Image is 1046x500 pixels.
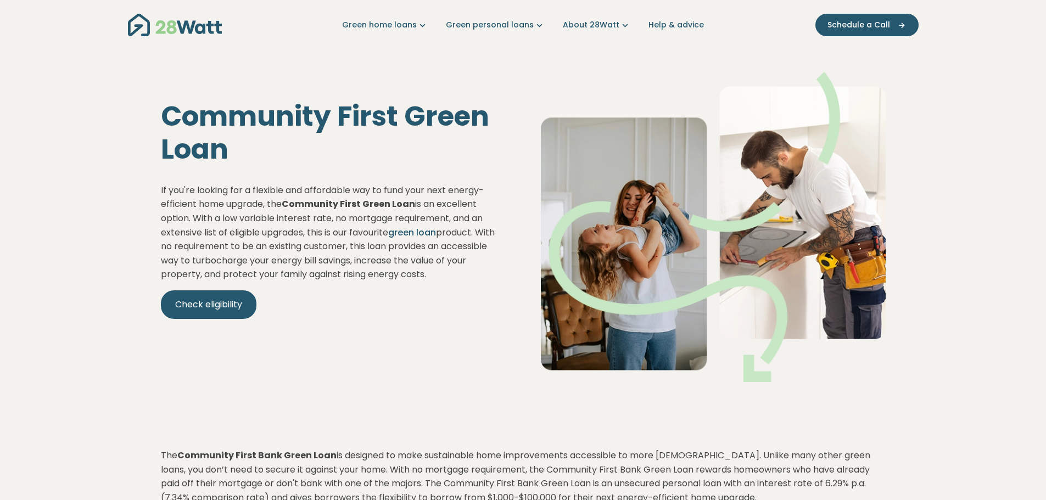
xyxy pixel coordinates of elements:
[282,198,415,210] strong: Community First Green Loan
[177,449,337,462] strong: Community First Bank Green Loan
[342,19,428,31] a: Green home loans
[446,19,545,31] a: Green personal loans
[815,14,919,36] button: Schedule a Call
[161,100,506,166] h1: Community First Green Loan
[648,19,704,31] a: Help & advice
[128,11,919,39] nav: Main navigation
[128,14,222,36] img: 28Watt
[388,226,436,239] a: green loan
[563,19,631,31] a: About 28Watt
[161,290,256,319] a: Check eligibility
[161,183,506,282] p: If you're looking for a flexible and affordable way to fund your next energy-efficient home upgra...
[827,19,890,31] span: Schedule a Call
